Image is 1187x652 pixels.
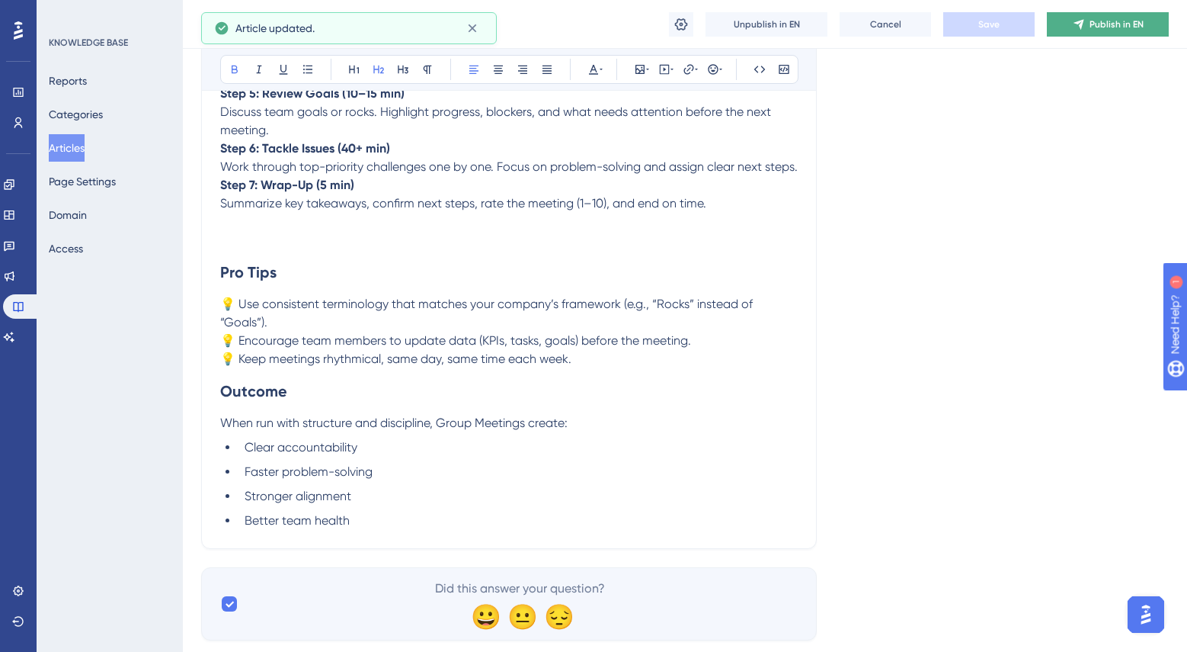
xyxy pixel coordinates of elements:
button: Cancel [840,12,931,37]
iframe: UserGuiding AI Assistant Launcher [1123,592,1169,638]
button: Reports [49,67,87,95]
strong: Pro Tips [220,263,277,281]
span: Stronger alignment [245,489,351,503]
span: When run with structure and discipline, Group Meetings create: [220,416,568,430]
button: Articles [49,134,85,162]
button: Publish in EN [1047,12,1169,37]
span: Summarize key takeaways, confirm next steps, rate the meeting (1–10), and end on time. [220,196,706,210]
span: Did this answer your question? [435,580,605,598]
div: KNOWLEDGE BASE [49,37,128,49]
span: 💡 Encourage team members to update data (KPIs, tasks, goals) before the meeting. [220,333,691,348]
button: Categories [49,101,103,128]
button: Access [49,235,83,262]
strong: Step 5: Review Goals (10–15 min) [220,86,405,101]
button: Page Settings [49,168,116,195]
span: Need Help? [36,4,95,22]
button: Unpublish in EN [705,12,827,37]
span: Discuss team goals or rocks. Highlight progress, blockers, and what needs attention before the ne... [220,104,774,137]
strong: Outcome [220,382,287,400]
span: Publish in EN [1089,18,1144,31]
span: 💡 Keep meetings rhythmical, same day, same time each week. [220,352,571,366]
span: Unpublish in EN [734,18,800,31]
span: Cancel [870,18,901,31]
div: 😀 [471,604,495,628]
strong: Step 7: Wrap-Up (5 min) [220,178,354,192]
button: Domain [49,201,87,229]
span: Faster problem-solving [245,464,373,479]
span: Better team health [245,513,350,528]
button: Save [943,12,1035,37]
div: 😐 [507,604,532,628]
span: Save [978,18,1000,31]
div: 😔 [544,604,568,628]
span: 💡 Use consistent terminology that matches your company’s framework (e.g., “Rocks” instead of “Goa... [220,297,756,329]
span: Article updated. [235,19,315,37]
div: 1 [106,8,110,20]
span: Work through top-priority challenges one by one. Focus on problem-solving and assign clear next s... [220,159,798,174]
span: Clear accountability [245,440,357,454]
strong: Step 6: Tackle Issues (40+ min) [220,141,390,156]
